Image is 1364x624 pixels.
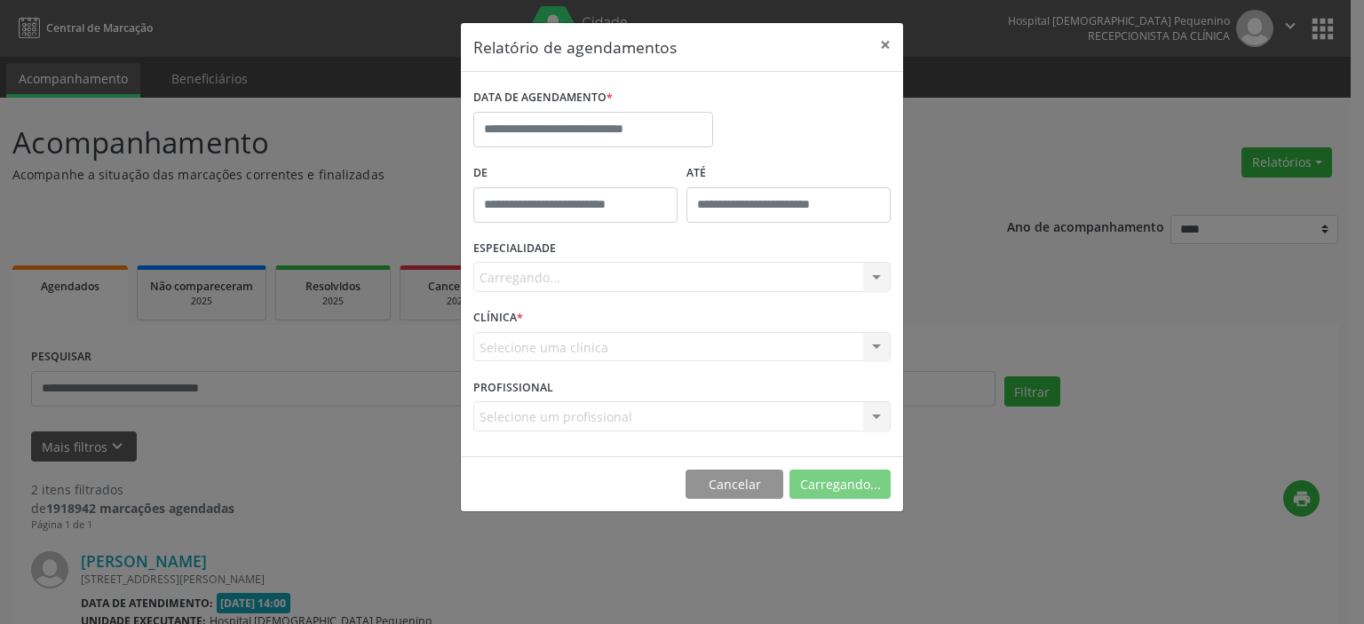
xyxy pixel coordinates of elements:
label: CLÍNICA [473,304,523,332]
h5: Relatório de agendamentos [473,36,677,59]
label: PROFISSIONAL [473,374,553,401]
label: De [473,160,678,187]
label: ESPECIALIDADE [473,235,556,263]
label: DATA DE AGENDAMENTO [473,84,613,112]
button: Carregando... [789,470,891,500]
button: Cancelar [686,470,783,500]
button: Close [868,23,903,67]
label: ATÉ [686,160,891,187]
